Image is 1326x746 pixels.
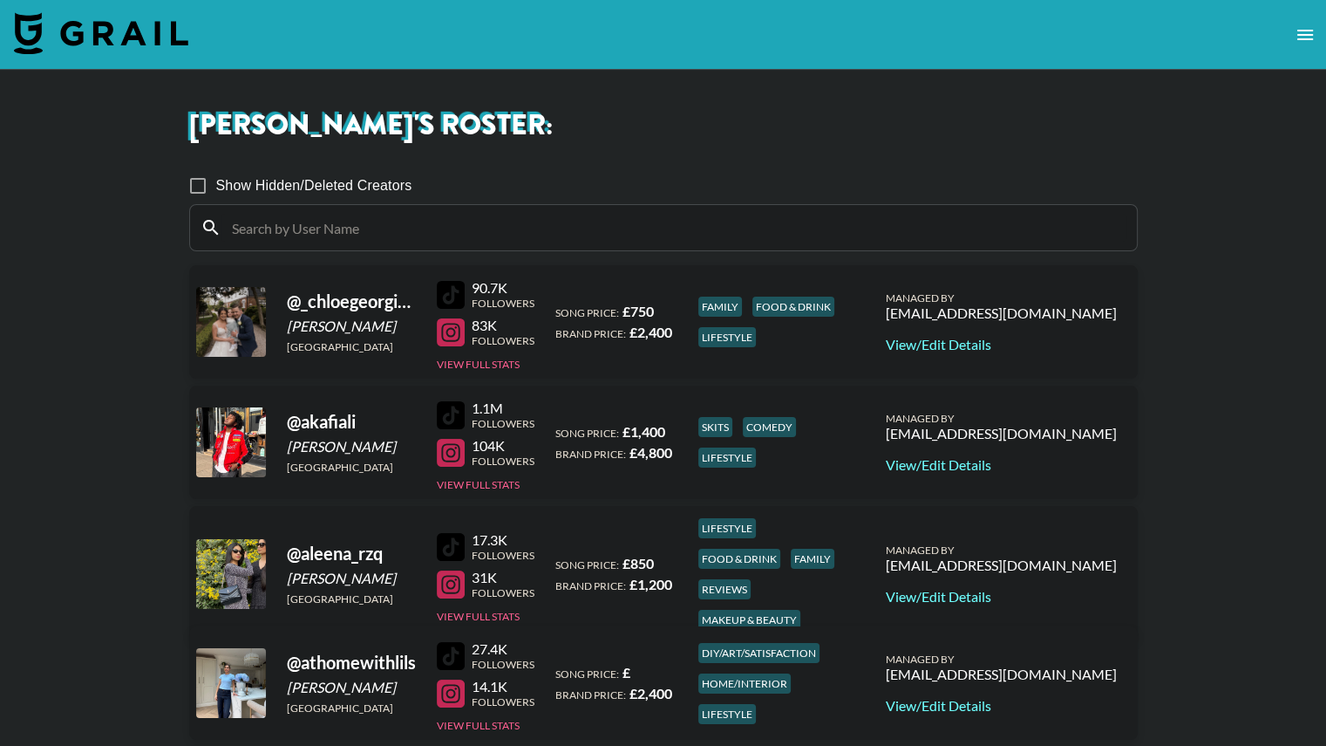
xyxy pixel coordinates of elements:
span: Song Price: [555,558,619,571]
strong: £ 1,200 [629,576,672,592]
div: 90.7K [472,279,534,297]
div: Managed By [886,653,1117,666]
a: View/Edit Details [886,456,1117,474]
div: Followers [472,586,534,599]
div: 17.3K [472,531,534,549]
strong: £ [622,664,630,681]
div: food & drink [698,549,780,569]
div: lifestyle [698,327,756,347]
span: Song Price: [555,667,619,681]
div: Managed By [886,291,1117,305]
div: [EMAIL_ADDRESS][DOMAIN_NAME] [886,305,1117,322]
div: 104K [472,437,534,455]
div: diy/art/satisfaction [698,643,819,663]
div: @ athomewithlils [287,652,416,674]
div: [GEOGRAPHIC_DATA] [287,340,416,353]
div: makeup & beauty [698,610,800,630]
div: reviews [698,579,751,599]
div: lifestyle [698,518,756,538]
button: View Full Stats [437,719,520,732]
strong: £ 4,800 [629,444,672,461]
strong: £ 2,400 [629,324,672,340]
div: family [698,297,742,317]
div: [GEOGRAPHIC_DATA] [287,592,416,606]
div: skits [698,417,732,437]
div: family [791,549,834,569]
button: View Full Stats [437,610,520,623]
div: Followers [472,658,534,671]
span: Brand Price: [555,688,626,702]
div: [PERSON_NAME] [287,679,416,696]
span: Show Hidden/Deleted Creators [216,175,412,196]
div: Followers [472,297,534,310]
span: Song Price: [555,427,619,440]
strong: £ 1,400 [622,423,665,440]
div: food & drink [752,297,834,317]
a: View/Edit Details [886,697,1117,715]
div: 27.4K [472,640,534,658]
strong: £ 850 [622,555,654,571]
div: @ _chloegeorgina_ [287,291,416,312]
div: [EMAIL_ADDRESS][DOMAIN_NAME] [886,557,1117,574]
div: [EMAIL_ADDRESS][DOMAIN_NAME] [886,425,1117,442]
div: [PERSON_NAME] [287,438,416,455]
div: comedy [743,417,796,437]
div: lifestyle [698,448,756,468]
div: @ akafiali [287,411,416,433]
h1: [PERSON_NAME] 's Roster: [189,112,1138,140]
div: 83K [472,317,534,334]
strong: £ 2,400 [629,685,672,702]
span: Brand Price: [555,327,626,340]
span: Brand Price: [555,579,626,592]
div: 31K [472,569,534,586]
span: Song Price: [555,306,619,319]
a: View/Edit Details [886,588,1117,606]
div: Followers [472,695,534,708]
div: lifestyle [698,704,756,724]
div: [PERSON_NAME] [287,318,416,335]
div: Followers [472,455,534,468]
div: 1.1M [472,400,534,417]
span: Brand Price: [555,448,626,461]
div: [PERSON_NAME] [287,570,416,587]
div: Followers [472,334,534,347]
div: [EMAIL_ADDRESS][DOMAIN_NAME] [886,666,1117,683]
div: Followers [472,549,534,562]
div: Followers [472,417,534,430]
div: [GEOGRAPHIC_DATA] [287,461,416,474]
a: View/Edit Details [886,336,1117,353]
div: Managed By [886,412,1117,425]
strong: £ 750 [622,303,654,319]
div: 14.1K [472,678,534,695]
div: [GEOGRAPHIC_DATA] [287,702,416,715]
div: home/interior [698,674,791,694]
div: @ aleena_rzq [287,543,416,565]
input: Search by User Name [221,214,1126,242]
button: open drawer [1288,17,1323,52]
button: View Full Stats [437,358,520,371]
img: Grail Talent [14,12,188,54]
button: View Full Stats [437,478,520,491]
div: Managed By [886,544,1117,557]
